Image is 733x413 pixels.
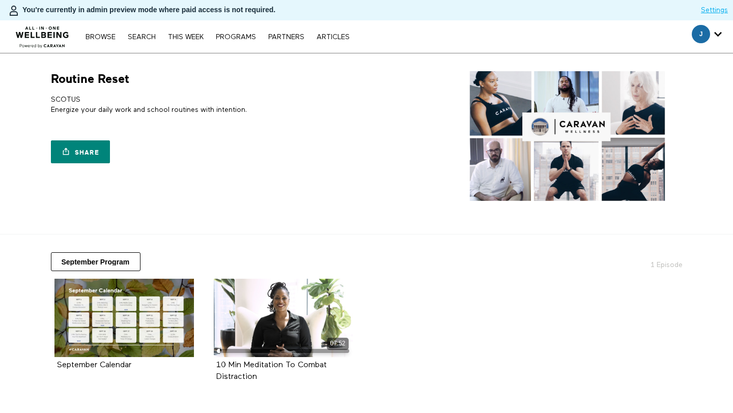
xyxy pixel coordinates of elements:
[57,361,131,369] a: September Calendar
[312,34,355,41] a: ARTICLES
[327,338,349,349] div: 07:52
[54,279,194,357] a: September Calendar
[80,34,121,41] a: Browse
[211,34,261,41] a: PROGRAMS
[80,32,354,42] nav: Primary
[51,71,129,87] h1: Routine Reset
[216,361,327,380] a: 10 Min Meditation To Combat Distraction
[701,5,728,15] a: Settings
[214,279,353,357] a: 10 Min Meditation To Combat Distraction 07:52
[51,95,363,115] p: SCOTUS Energize your daily work and school routines with intention.
[163,34,209,41] a: THIS WEEK
[123,34,161,41] a: Search
[8,5,20,17] img: person-bdfc0eaa9744423c596e6e1c01710c89950b1dff7c83b5d61d716cfd8139584f.svg
[51,140,110,163] a: Share
[574,252,689,270] h2: 1 Episode
[12,19,73,49] img: CARAVAN
[452,71,683,201] img: Routine Reset
[684,20,729,53] div: Secondary
[263,34,309,41] a: PARTNERS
